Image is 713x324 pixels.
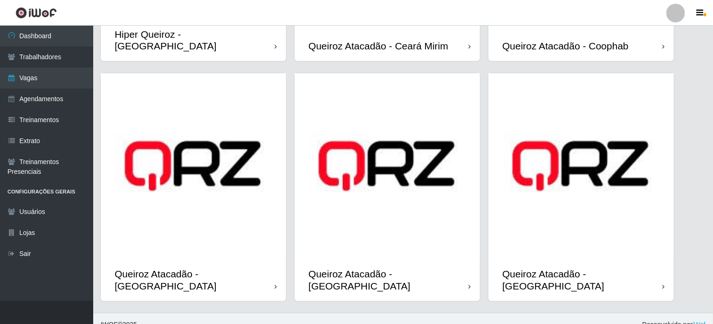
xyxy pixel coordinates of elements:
div: Queiroz Atacadão - [GEOGRAPHIC_DATA] [309,268,468,291]
div: Queiroz Atacadão - [GEOGRAPHIC_DATA] [115,268,274,291]
div: Queiroz Atacadão - Coophab [502,40,629,52]
a: Queiroz Atacadão - [GEOGRAPHIC_DATA] [101,73,286,301]
img: CoreUI Logo [15,7,57,19]
img: cardImg [101,73,286,259]
div: Queiroz Atacadão - [GEOGRAPHIC_DATA] [502,268,662,291]
img: cardImg [488,73,674,259]
div: Hiper Queiroz - [GEOGRAPHIC_DATA] [115,28,274,52]
img: cardImg [295,73,480,259]
a: Queiroz Atacadão - [GEOGRAPHIC_DATA] [295,73,480,301]
a: Queiroz Atacadão - [GEOGRAPHIC_DATA] [488,73,674,301]
div: Queiroz Atacadão - Ceará Mirim [309,40,448,52]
